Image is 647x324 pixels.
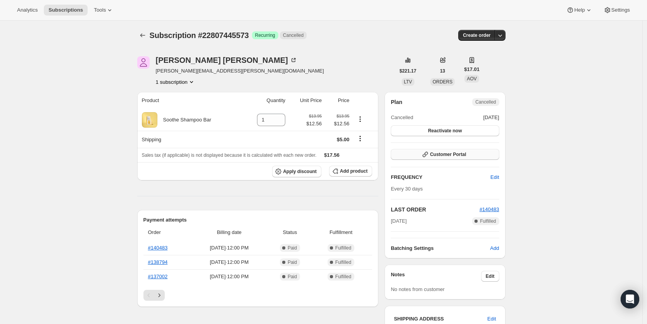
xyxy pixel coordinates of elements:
div: [PERSON_NAME] [PERSON_NAME] [156,56,297,64]
button: Product actions [354,115,366,123]
small: $13.95 [336,114,349,118]
a: #140483 [148,245,168,251]
span: Create order [463,32,490,38]
span: Reactivate now [428,128,462,134]
span: [DATE] [391,217,407,225]
h2: FREQUENCY [391,173,490,181]
span: Subscription #22807445573 [150,31,249,40]
span: Fulfilled [335,245,351,251]
span: 13 [440,68,445,74]
button: Edit [486,171,504,184]
div: Soothe Shampoo Bar [157,116,211,124]
span: Cancelled [391,114,413,121]
a: #140483 [480,206,499,212]
span: No notes from customer [391,286,445,292]
button: Shipping actions [354,134,366,143]
th: Product [137,92,243,109]
span: Recurring [255,32,275,38]
span: Abigail Taylor [137,56,150,69]
span: $17.56 [324,152,340,158]
button: Reactivate now [391,125,499,136]
span: Tools [94,7,106,13]
button: Analytics [12,5,42,16]
span: $17.01 [464,66,480,73]
span: Billing date [193,229,266,236]
span: Subscriptions [48,7,83,13]
span: Paid [288,259,297,265]
button: Settings [599,5,635,16]
button: Add product [329,166,372,177]
span: Help [574,7,585,13]
span: Paid [288,245,297,251]
button: 13 [435,66,450,76]
button: Edit [481,271,499,282]
button: Help [562,5,597,16]
span: Apply discount [283,168,317,175]
span: Edit [490,173,499,181]
span: Settings [611,7,630,13]
h6: Batching Settings [391,244,490,252]
span: Customer Portal [430,151,466,158]
button: Subscriptions [137,30,148,41]
span: Edit [487,315,496,323]
span: LTV [404,79,412,85]
span: Cancelled [475,99,496,105]
span: $221.17 [400,68,416,74]
th: Price [324,92,352,109]
button: Tools [89,5,118,16]
th: Order [143,224,191,241]
span: [DATE] [483,114,499,121]
span: [DATE] · 12:00 PM [193,258,266,266]
span: Fulfillment [314,229,367,236]
th: Quantity [242,92,288,109]
button: Add [485,242,504,255]
span: $5.00 [337,137,350,142]
span: Analytics [17,7,38,13]
nav: Pagination [143,290,373,301]
button: Apply discount [272,166,321,177]
h3: Notes [391,271,481,282]
span: Status [270,229,310,236]
button: $221.17 [395,66,421,76]
button: Customer Portal [391,149,499,160]
button: Next [154,290,165,301]
span: Add product [340,168,367,174]
img: product img [142,112,157,128]
span: Sales tax (if applicable) is not displayed because it is calculated with each new order. [142,152,317,158]
button: Create order [458,30,495,41]
a: #138794 [148,259,168,265]
h2: Payment attempts [143,216,373,224]
span: Edit [486,273,495,279]
span: Add [490,244,499,252]
span: $12.56 [306,120,322,128]
button: #140483 [480,206,499,213]
span: Cancelled [283,32,304,38]
span: AOV [467,76,476,81]
span: Fulfilled [335,274,351,280]
small: $13.95 [309,114,322,118]
a: #137002 [148,274,168,279]
span: [DATE] · 12:00 PM [193,273,266,281]
span: Paid [288,274,297,280]
div: Open Intercom Messenger [621,290,639,308]
th: Shipping [137,131,243,148]
span: [PERSON_NAME][EMAIL_ADDRESS][PERSON_NAME][DOMAIN_NAME] [156,67,324,75]
button: Product actions [156,78,195,86]
span: [DATE] · 12:00 PM [193,244,266,252]
button: Subscriptions [44,5,88,16]
span: Fulfilled [335,259,351,265]
span: Every 30 days [391,186,423,192]
span: $12.56 [326,120,349,128]
h2: LAST ORDER [391,206,480,213]
span: ORDERS [433,79,452,85]
span: Fulfilled [480,218,496,224]
h2: Plan [391,98,402,106]
th: Unit Price [288,92,324,109]
h3: SHIPPING ADDRESS [394,315,487,323]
